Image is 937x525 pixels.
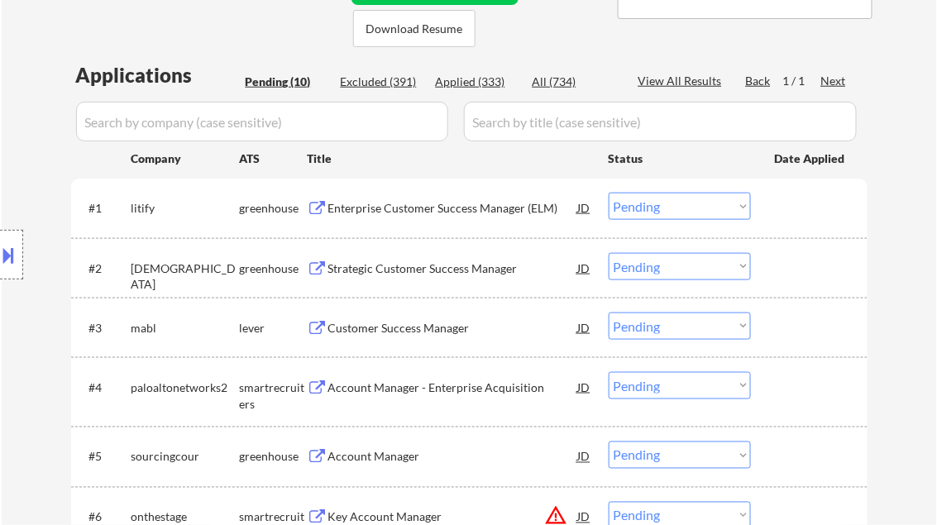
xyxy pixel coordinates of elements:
div: Excluded (391) [341,74,423,90]
div: greenhouse [240,449,308,465]
div: Date Applied [775,150,848,167]
div: sourcingcour [131,449,240,465]
div: JD [576,253,593,283]
div: View All Results [638,73,727,89]
div: Strategic Customer Success Manager [328,260,578,277]
div: Applications [76,65,240,85]
div: JD [576,441,593,471]
div: Account Manager - Enterprise Acquisition [328,379,578,396]
div: JD [576,313,593,342]
button: Download Resume [353,10,476,47]
div: JD [576,372,593,402]
div: #5 [89,449,118,465]
div: Pending (10) [246,74,328,90]
input: Search by title (case sensitive) [464,102,857,141]
div: JD [576,193,593,222]
div: 1 / 1 [783,73,821,89]
div: Applied (333) [436,74,519,90]
div: Title [308,150,593,167]
div: Account Manager [328,449,578,465]
div: Back [746,73,772,89]
div: Next [821,73,848,89]
div: Status [609,143,751,173]
div: Customer Success Manager [328,320,578,336]
div: Enterprise Customer Success Manager (ELM) [328,200,578,217]
div: All (734) [533,74,615,90]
